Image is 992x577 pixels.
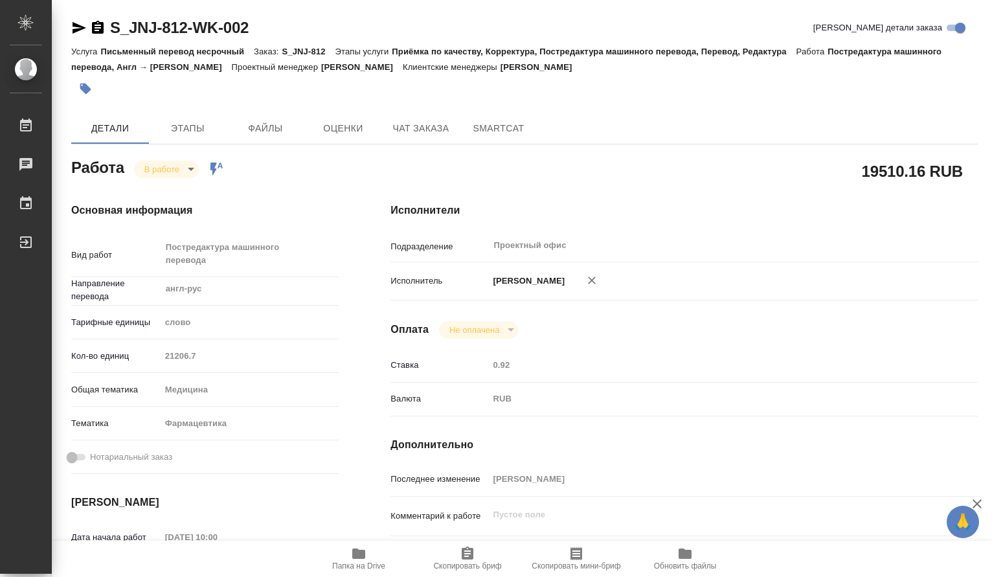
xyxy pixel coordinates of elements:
[71,350,161,363] p: Кол-во единиц
[71,47,100,56] p: Услуга
[488,470,929,488] input: Пустое поле
[110,19,249,36] a: S_JNJ-812-WK-002
[90,451,172,464] span: Нотариальный заказ
[79,120,141,137] span: Детали
[71,277,161,303] p: Направление перевода
[161,379,339,401] div: Медицина
[71,383,161,396] p: Общая тематика
[813,21,942,34] span: [PERSON_NAME] детали заказа
[390,392,488,405] p: Валюта
[532,561,620,571] span: Скопировать мини-бриф
[71,417,161,430] p: Тематика
[390,437,978,453] h4: Дополнительно
[654,561,717,571] span: Обновить файлы
[161,346,339,365] input: Пустое поле
[403,62,501,72] p: Клиентские менеджеры
[390,203,978,218] h4: Исполнители
[522,541,631,577] button: Скопировать мини-бриф
[488,388,929,410] div: RUB
[468,120,530,137] span: SmartCat
[141,164,183,175] button: В работе
[304,541,413,577] button: Папка на Drive
[71,316,161,329] p: Тарифные единицы
[433,561,501,571] span: Скопировать бриф
[439,321,519,339] div: В работе
[90,20,106,36] button: Скопировать ссылку
[161,528,274,547] input: Пустое поле
[488,356,929,374] input: Пустое поле
[578,266,606,295] button: Удалить исполнителя
[390,510,488,523] p: Комментарий к работе
[390,275,488,288] p: Исполнитель
[390,120,452,137] span: Чат заказа
[952,508,974,536] span: 🙏
[390,473,488,486] p: Последнее изменение
[392,47,796,56] p: Приёмка по качеству, Корректура, Постредактура машинного перевода, Перевод, Редактура
[445,324,503,335] button: Не оплачена
[161,413,339,435] div: Фармацевтика
[390,240,488,253] p: Подразделение
[947,506,979,538] button: 🙏
[71,74,100,103] button: Добавить тэг
[321,62,403,72] p: [PERSON_NAME]
[134,161,199,178] div: В работе
[282,47,335,56] p: S_JNJ-812
[232,62,321,72] p: Проектный менеджер
[796,47,828,56] p: Работа
[71,249,161,262] p: Вид работ
[157,120,219,137] span: Этапы
[71,20,87,36] button: Скопировать ссылку для ЯМессенджера
[71,495,339,510] h4: [PERSON_NAME]
[501,62,582,72] p: [PERSON_NAME]
[862,160,963,182] h2: 19510.16 RUB
[71,155,124,178] h2: Работа
[71,531,161,544] p: Дата начала работ
[100,47,254,56] p: Письменный перевод несрочный
[332,561,385,571] span: Папка на Drive
[390,322,429,337] h4: Оплата
[71,203,339,218] h4: Основная информация
[413,541,522,577] button: Скопировать бриф
[312,120,374,137] span: Оценки
[488,275,565,288] p: [PERSON_NAME]
[631,541,739,577] button: Обновить файлы
[234,120,297,137] span: Файлы
[161,311,339,334] div: слово
[254,47,282,56] p: Заказ:
[335,47,392,56] p: Этапы услуги
[390,359,488,372] p: Ставка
